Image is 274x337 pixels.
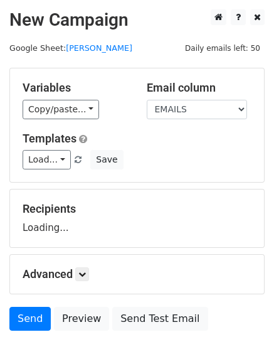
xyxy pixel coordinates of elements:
[23,100,99,119] a: Copy/paste...
[23,150,71,169] a: Load...
[23,132,76,145] a: Templates
[23,267,251,281] h5: Advanced
[9,307,51,331] a: Send
[112,307,208,331] a: Send Test Email
[23,202,251,216] h5: Recipients
[9,9,265,31] h2: New Campaign
[23,81,128,95] h5: Variables
[54,307,109,331] a: Preview
[9,43,132,53] small: Google Sheet:
[90,150,123,169] button: Save
[23,202,251,235] div: Loading...
[147,81,252,95] h5: Email column
[181,43,265,53] a: Daily emails left: 50
[66,43,132,53] a: [PERSON_NAME]
[181,41,265,55] span: Daily emails left: 50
